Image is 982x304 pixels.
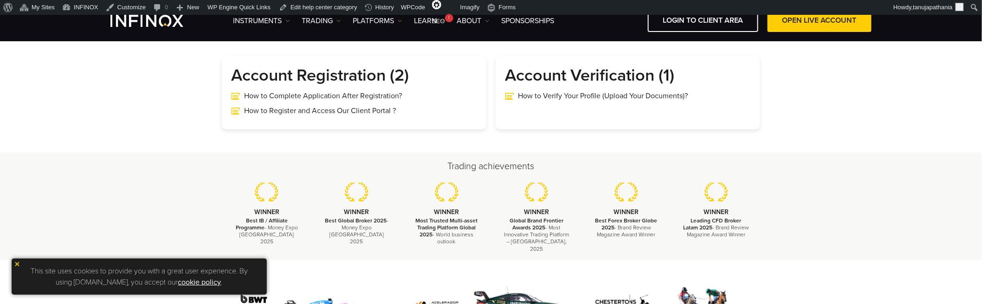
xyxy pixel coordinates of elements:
strong: WINNER [704,208,729,216]
strong: Leading CFD Broker Latam 2025 [683,217,742,231]
a: How to Verify Your Profile (Upload Your Documents)? [505,90,751,101]
p: - World business outlook [413,217,480,246]
a: How to Complete Application After Registration? [231,90,477,101]
a: OPEN LIVE ACCOUNT [768,9,872,32]
strong: Best IB / Affiliate Programme [236,217,288,231]
a: PLATFORMS [353,15,402,26]
p: - Brand Review Magazine Award Winner [593,217,660,239]
p: - Most Innovative Trading Platform – [GEOGRAPHIC_DATA], 2025 [503,217,570,253]
a: Instruments [233,15,290,26]
p: - Brand Review Magazine Award Winner [683,217,750,239]
h2: Trading achievements [222,160,760,173]
img: yellow close icon [14,261,20,267]
a: cookie policy [178,278,221,287]
a: TRADING [302,15,341,26]
strong: Most Trusted Multi-asset Trading Platform Global 2025 [415,217,478,238]
p: - Money Expo [GEOGRAPHIC_DATA] 2025 [233,217,300,246]
a: How to Register and Access Our Client Portal ? [231,105,477,116]
strong: Best Global Broker 2025 [325,217,387,224]
h3: Account Verification (1) [505,65,751,86]
p: - Money Expo [GEOGRAPHIC_DATA] 2025 [323,217,390,246]
span: tanujapathania [913,4,953,11]
strong: WINNER [254,208,279,216]
a: INFINOX Logo [110,15,205,27]
strong: WINNER [614,208,639,216]
h3: Account Registration (2) [231,65,477,86]
p: This site uses cookies to provide you with a great user experience. By using [DOMAIN_NAME], you a... [16,263,262,290]
strong: WINNER [434,208,459,216]
div: ! [445,14,453,22]
strong: WINNER [344,208,369,216]
span: SEO [432,18,445,25]
a: LOGIN TO CLIENT AREA [648,9,758,32]
strong: WINNER [524,208,549,216]
strong: Best Forex Broker Globe 2025 [595,217,658,231]
a: Learn [414,15,445,26]
a: SPONSORSHIPS [501,15,554,26]
a: ABOUT [457,15,490,26]
strong: Global Brand Frontier Awards 2025 [510,217,563,231]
